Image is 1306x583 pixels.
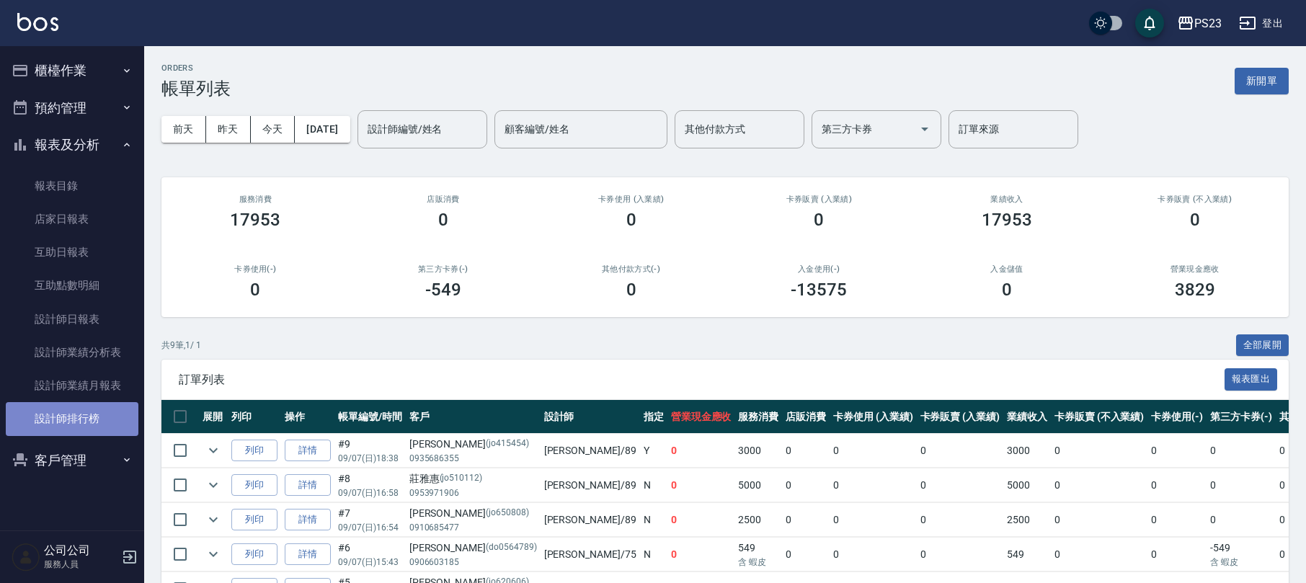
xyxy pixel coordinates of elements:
[1175,280,1215,300] h3: 3829
[6,126,138,164] button: 報表及分析
[409,486,537,499] p: 0953971906
[830,538,917,571] td: 0
[1118,264,1271,274] h2: 營業現金應收
[6,269,138,302] a: 互助點數明細
[1003,503,1051,537] td: 2500
[44,543,117,558] h5: 公司公司
[1051,468,1147,502] td: 0
[285,543,331,566] a: 詳情
[1207,400,1276,434] th: 第三方卡券(-)
[1233,10,1289,37] button: 登出
[782,503,830,537] td: 0
[1051,538,1147,571] td: 0
[734,538,782,571] td: 549
[334,468,406,502] td: #8
[1207,468,1276,502] td: 0
[667,400,735,434] th: 營業現金應收
[281,400,334,434] th: 操作
[203,440,224,461] button: expand row
[1003,434,1051,468] td: 3000
[782,400,830,434] th: 店販消費
[640,538,667,571] td: N
[917,400,1004,434] th: 卡券販賣 (入業績)
[1210,556,1272,569] p: 含 蝦皮
[626,280,636,300] h3: 0
[6,236,138,269] a: 互助日報表
[409,471,537,486] div: 莊雅惠
[230,210,280,230] h3: 17953
[541,538,640,571] td: [PERSON_NAME] /75
[12,543,40,571] img: Person
[440,471,483,486] p: (jo510112)
[199,400,228,434] th: 展開
[161,116,206,143] button: 前天
[6,402,138,435] a: 設計師排行榜
[742,195,896,204] h2: 卡券販賣 (入業績)
[231,474,277,497] button: 列印
[830,468,917,502] td: 0
[1225,372,1278,386] a: 報表匯出
[742,264,896,274] h2: 入金使用(-)
[161,79,231,99] h3: 帳單列表
[640,400,667,434] th: 指定
[782,538,830,571] td: 0
[334,434,406,468] td: #9
[425,280,461,300] h3: -549
[917,434,1004,468] td: 0
[830,400,917,434] th: 卡券使用 (入業績)
[231,440,277,462] button: 列印
[1118,195,1271,204] h2: 卡券販賣 (不入業績)
[285,474,331,497] a: 詳情
[231,543,277,566] button: 列印
[409,556,537,569] p: 0906603185
[203,543,224,565] button: expand row
[334,503,406,537] td: #7
[6,336,138,369] a: 設計師業績分析表
[161,339,201,352] p: 共 9 筆, 1 / 1
[161,63,231,73] h2: ORDERS
[917,538,1004,571] td: 0
[782,434,830,468] td: 0
[1003,468,1051,502] td: 5000
[640,468,667,502] td: N
[541,400,640,434] th: 設計師
[1003,538,1051,571] td: 549
[486,506,529,521] p: (jo650808)
[203,474,224,496] button: expand row
[179,264,332,274] h2: 卡券使用(-)
[367,264,520,274] h2: 第三方卡券(-)
[554,195,708,204] h2: 卡券使用 (入業績)
[667,538,735,571] td: 0
[1236,334,1289,357] button: 全部展開
[231,509,277,531] button: 列印
[406,400,541,434] th: 客戶
[285,509,331,531] a: 詳情
[1147,400,1207,434] th: 卡券使用(-)
[338,521,402,534] p: 09/07 (日) 16:54
[6,52,138,89] button: 櫃檯作業
[1147,468,1207,502] td: 0
[1190,210,1200,230] h3: 0
[409,452,537,465] p: 0935686355
[626,210,636,230] h3: 0
[367,195,520,204] h2: 店販消費
[667,503,735,537] td: 0
[338,452,402,465] p: 09/07 (日) 18:38
[1235,74,1289,87] a: 新開單
[6,169,138,203] a: 報表目錄
[734,468,782,502] td: 5000
[17,13,58,31] img: Logo
[6,303,138,336] a: 設計師日報表
[930,195,1084,204] h2: 業績收入
[334,538,406,571] td: #6
[179,195,332,204] h3: 服務消費
[1147,434,1207,468] td: 0
[6,442,138,479] button: 客戶管理
[6,203,138,236] a: 店家日報表
[1225,368,1278,391] button: 報表匯出
[1207,503,1276,537] td: 0
[251,116,296,143] button: 今天
[814,210,824,230] h3: 0
[982,210,1032,230] h3: 17953
[409,437,537,452] div: [PERSON_NAME]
